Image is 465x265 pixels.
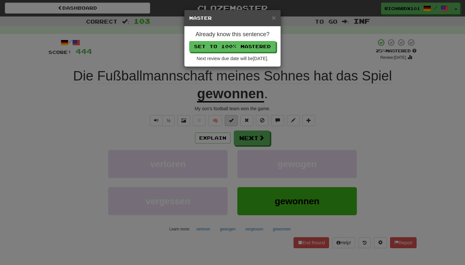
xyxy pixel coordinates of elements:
[189,41,276,52] button: Set to 100% Mastered
[189,15,276,21] h5: Master
[189,55,276,62] div: Next review due date will be [DATE] .
[272,14,276,21] span: ×
[189,31,276,38] h4: Already know this sentence?
[272,14,276,21] button: Close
